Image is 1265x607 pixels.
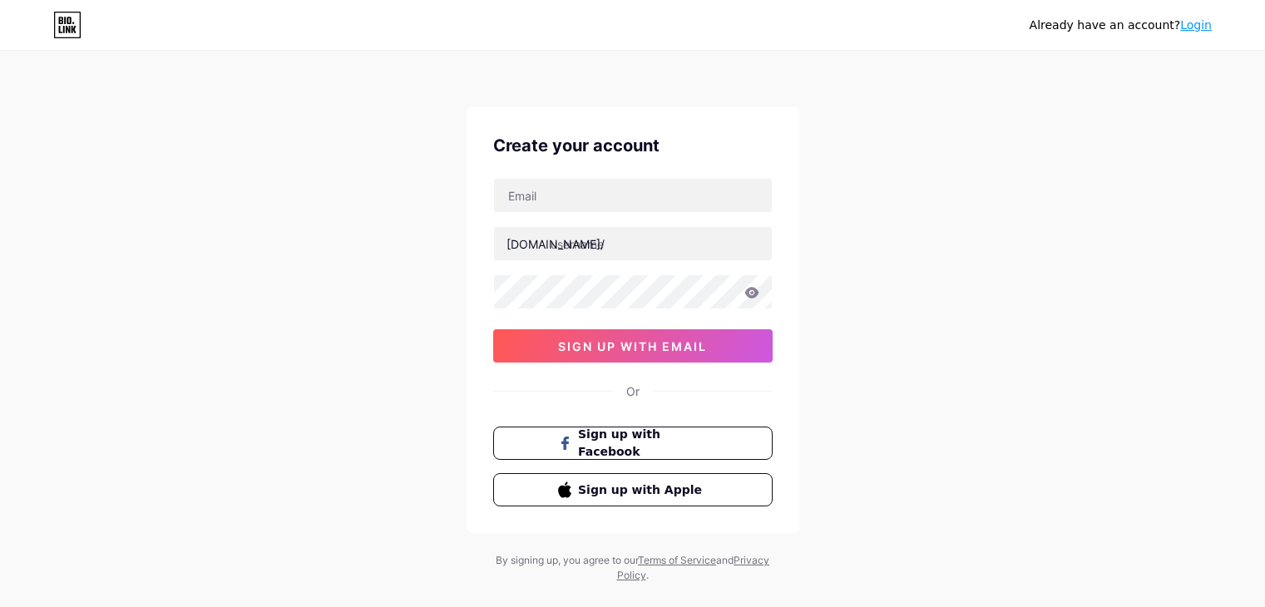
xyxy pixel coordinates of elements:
input: username [494,227,772,260]
span: Sign up with Apple [578,481,707,499]
input: Email [494,179,772,212]
div: By signing up, you agree to our and . [492,553,774,583]
div: [DOMAIN_NAME]/ [506,235,605,253]
a: Terms of Service [638,554,716,566]
button: sign up with email [493,329,773,363]
span: sign up with email [558,339,707,353]
span: Sign up with Facebook [578,426,707,461]
button: Sign up with Facebook [493,427,773,460]
div: Create your account [493,133,773,158]
button: Sign up with Apple [493,473,773,506]
a: Login [1180,18,1212,32]
div: Already have an account? [1030,17,1212,34]
div: Or [626,382,640,400]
